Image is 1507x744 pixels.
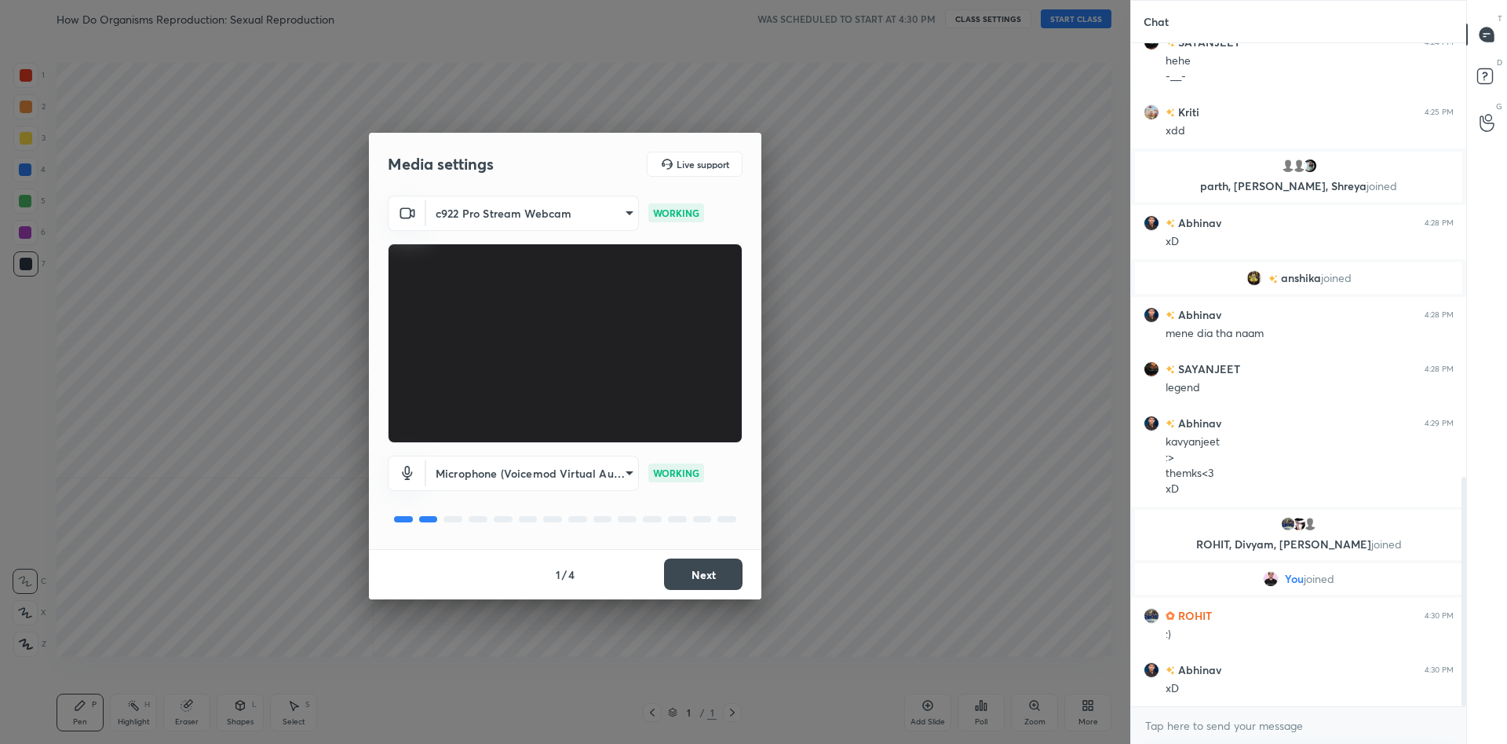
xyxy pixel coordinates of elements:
[1268,275,1278,284] img: no-rating-badge.077c3623.svg
[1175,361,1240,377] h6: SAYANJEET
[1166,420,1175,428] img: no-rating-badge.077c3623.svg
[1246,270,1262,286] img: 64a5fa6c2d93482ba144b79ab1badf28.jpg
[1425,419,1454,428] div: 4:29 PM
[1166,466,1454,482] div: themks<3
[1166,234,1454,250] div: xD
[1175,607,1212,624] h6: ROHIT
[1144,538,1453,551] p: ROHIT, Divyam, [PERSON_NAME]
[1166,69,1454,85] div: -__-
[1291,158,1307,174] img: default.png
[1166,311,1175,320] img: no-rating-badge.077c3623.svg
[1425,365,1454,374] div: 4:28 PM
[1285,573,1304,585] span: You
[1144,608,1159,624] img: 1ccd9a5da6854b56833a791a489a0555.jpg
[1497,57,1502,68] p: D
[1166,627,1454,643] div: :)
[1144,307,1159,323] img: 6b2e68e78a5e4de6a10315578e55fd5b.jpg
[1304,573,1334,585] span: joined
[1302,158,1318,174] img: 3826175cc0c74080b765dcd61706a706.jpg
[1166,53,1454,69] div: hehe
[1131,43,1466,706] div: grid
[1166,482,1454,497] div: xD
[1144,361,1159,377] img: 599055bc1cb541b99b1a70a2069e4074.jpg
[677,159,729,169] h5: Live support
[1166,450,1454,466] div: :>
[1144,104,1159,120] img: cbe43a4beecc466bb6eb95ab0da6df8b.jpg
[1175,104,1199,120] h6: Kriti
[1302,516,1318,532] img: default.png
[1291,516,1307,532] img: a2358f68e26044338e95187e8e2d099f.jpg
[1280,158,1296,174] img: default.png
[1166,38,1175,47] img: no-rating-badge.077c3623.svg
[568,566,575,583] h4: 4
[1166,681,1454,697] div: xD
[1175,306,1221,323] h6: Abhinav
[1144,416,1159,431] img: 6b2e68e78a5e4de6a10315578e55fd5b.jpg
[664,559,743,590] button: Next
[1166,611,1175,621] img: Learner_Badge_hustler_a18805edde.svg
[1175,214,1221,231] h6: Abhinav
[388,154,494,174] h2: Media settings
[1425,611,1454,621] div: 4:30 PM
[1498,13,1502,24] p: T
[1367,178,1397,193] span: joined
[1131,1,1181,42] p: Chat
[562,566,567,583] h4: /
[556,566,560,583] h4: 1
[1166,434,1454,450] div: kavyanjeet
[1166,326,1454,342] div: mene dia tha naam
[653,206,699,220] p: WORKING
[1280,516,1296,532] img: 1ccd9a5da6854b56833a791a489a0555.jpg
[1425,218,1454,228] div: 4:28 PM
[1425,108,1454,117] div: 4:25 PM
[1166,219,1175,228] img: no-rating-badge.077c3623.svg
[1144,662,1159,678] img: 6b2e68e78a5e4de6a10315578e55fd5b.jpg
[1166,380,1454,396] div: legend
[1281,272,1321,284] span: anshika
[1166,108,1175,117] img: no-rating-badge.077c3623.svg
[1425,665,1454,675] div: 4:30 PM
[1175,415,1221,431] h6: Abhinav
[426,456,639,491] div: c922 Pro Stream Webcam
[1371,537,1402,552] span: joined
[1425,310,1454,320] div: 4:28 PM
[1496,101,1502,112] p: G
[1321,272,1352,284] span: joined
[426,196,639,231] div: c922 Pro Stream Webcam
[653,466,699,480] p: WORKING
[1166,123,1454,139] div: xdd
[1263,571,1279,587] img: 3f984c270fec4109a57ddb5a4f02100d.jpg
[1166,365,1175,374] img: no-rating-badge.077c3623.svg
[1144,215,1159,231] img: 6b2e68e78a5e4de6a10315578e55fd5b.jpg
[1144,180,1453,192] p: parth, [PERSON_NAME], Shreya
[1166,666,1175,675] img: no-rating-badge.077c3623.svg
[1175,662,1221,678] h6: Abhinav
